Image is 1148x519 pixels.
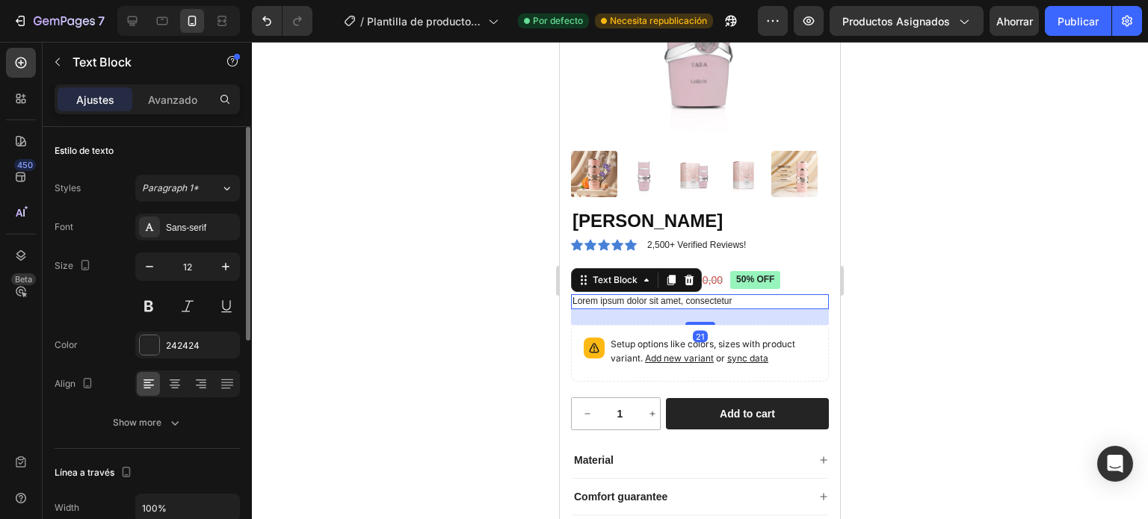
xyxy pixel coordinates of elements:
[990,6,1039,36] button: Ahorrar
[148,93,197,106] font: Avanzado
[533,15,583,26] font: Por defecto
[1097,446,1133,482] div: Abrir Intercom Messenger
[55,409,240,436] button: Show more
[360,15,364,28] font: /
[55,220,73,234] div: Font
[55,145,114,156] font: Estilo de texto
[76,93,114,106] font: Ajustes
[55,467,114,478] font: Línea a través
[135,175,240,202] button: Paragraph 1*
[98,13,105,28] font: 7
[166,221,236,234] div: Sans-serif
[55,256,94,276] div: Size
[560,42,840,519] iframe: Área de diseño
[6,6,111,36] button: 7
[17,160,33,170] font: 450
[166,339,236,352] div: 242424
[55,338,78,352] div: Color
[610,15,707,26] font: Necesita republicación
[55,501,79,515] div: Width
[842,15,950,28] font: Productos asignados
[55,374,96,394] div: Align
[72,53,200,71] p: Text Block
[252,6,312,36] div: Deshacer/Rehacer
[142,181,199,195] span: Paragraph 1*
[55,181,81,195] div: Styles
[367,15,481,43] font: Plantilla de producto original de Shopify
[1058,15,1099,28] font: Publicar
[830,6,984,36] button: Productos asignados
[15,274,32,285] font: Beta
[113,415,182,430] div: Show more
[996,15,1033,28] font: Ahorrar
[1045,6,1111,36] button: Publicar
